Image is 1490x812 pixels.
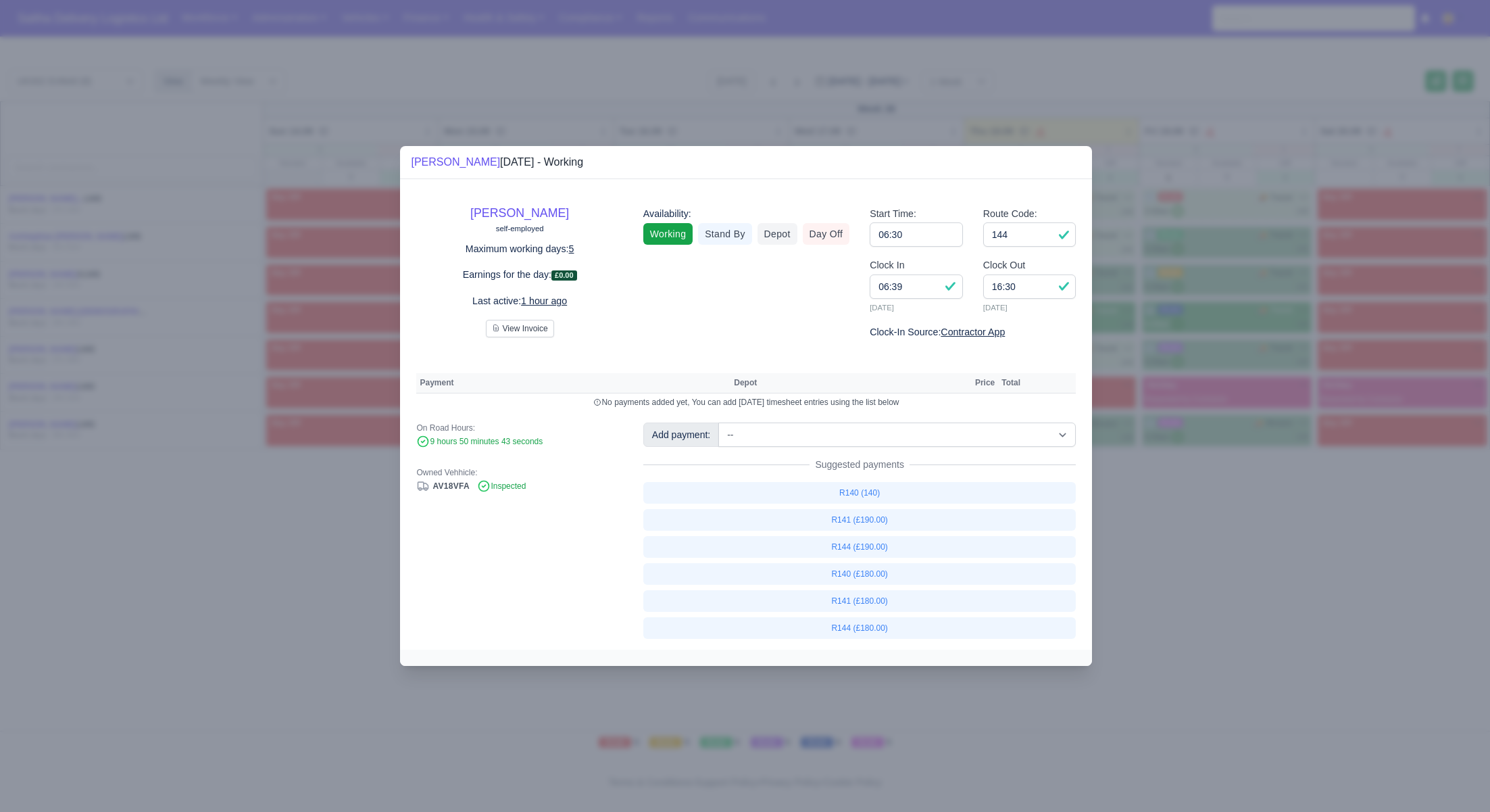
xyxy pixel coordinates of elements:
[569,243,574,254] u: 5
[416,241,622,257] p: Maximum working days:
[758,223,797,245] a: Depot
[643,509,1076,531] a: R141 (£190.00)
[983,302,1076,314] small: [DATE]
[411,156,500,168] a: [PERSON_NAME]
[870,258,904,273] label: Clock In
[643,536,1076,558] a: R144 (£190.00)
[643,617,1076,639] a: R144 (£180.00)
[730,373,961,393] th: Depot
[643,223,693,245] a: Working
[1422,747,1490,812] iframe: Chat Widget
[941,327,1005,337] u: Contractor App
[521,295,567,306] u: 1 hour ago
[416,436,622,448] div: 9 hours 50 minutes 43 seconds
[470,206,569,220] a: [PERSON_NAME]
[643,482,1076,504] a: R140 (140)
[416,373,730,393] th: Payment
[870,302,963,314] small: [DATE]
[998,373,1024,393] th: Total
[643,423,719,447] div: Add payment:
[870,206,916,222] label: Start Time:
[416,393,1076,412] td: No payments added yet, You can add [DATE] timesheet entries using the list below
[416,467,622,478] div: Owned Vehhicle:
[411,154,583,170] div: [DATE] - Working
[416,293,622,309] p: Last active:
[486,320,554,337] button: View Invoice
[496,224,544,233] small: self-employed
[698,223,751,245] a: Stand By
[983,258,1026,273] label: Clock Out
[416,267,622,283] p: Earnings for the day:
[810,458,910,471] span: Suggested payments
[416,423,622,433] div: On Road Hours:
[643,206,849,222] div: Availability:
[870,325,1076,340] div: Clock-In Source:
[972,373,998,393] th: Price
[477,481,526,491] span: Inspected
[803,223,850,245] a: Day Off
[551,270,577,281] span: £0.00
[643,563,1076,585] a: R140 (£180.00)
[643,590,1076,612] a: R141 (£180.00)
[983,206,1037,222] label: Route Code:
[416,481,470,491] a: AV18VFA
